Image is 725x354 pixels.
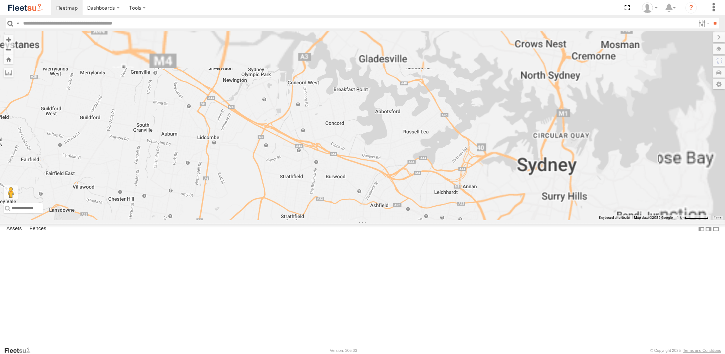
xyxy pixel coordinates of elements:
span: Map data ©2025 Google [634,216,673,220]
img: fleetsu-logo-horizontal.svg [7,3,44,12]
label: Fences [26,224,50,234]
label: Assets [3,224,25,234]
label: Measure [4,68,14,78]
a: Terms and Conditions [683,348,721,353]
i: ? [685,2,697,14]
button: Map Scale: 1 km per 63 pixels [675,215,711,220]
label: Map Settings [713,79,725,89]
label: Dock Summary Table to the Left [698,224,705,234]
div: © Copyright 2025 - [650,348,721,353]
a: Terms [714,216,722,219]
div: Adrian Singleton [640,2,660,13]
a: Visit our Website [4,347,37,354]
button: Zoom in [4,35,14,44]
label: Hide Summary Table [713,224,720,234]
label: Search Query [15,18,21,28]
label: Dock Summary Table to the Right [705,224,712,234]
button: Zoom out [4,44,14,54]
button: Drag Pegman onto the map to open Street View [4,185,18,200]
button: Keyboard shortcuts [599,215,630,220]
span: 1 km [677,216,685,220]
div: Version: 305.03 [330,348,357,353]
button: Zoom Home [4,54,14,64]
label: Search Filter Options [696,18,711,28]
